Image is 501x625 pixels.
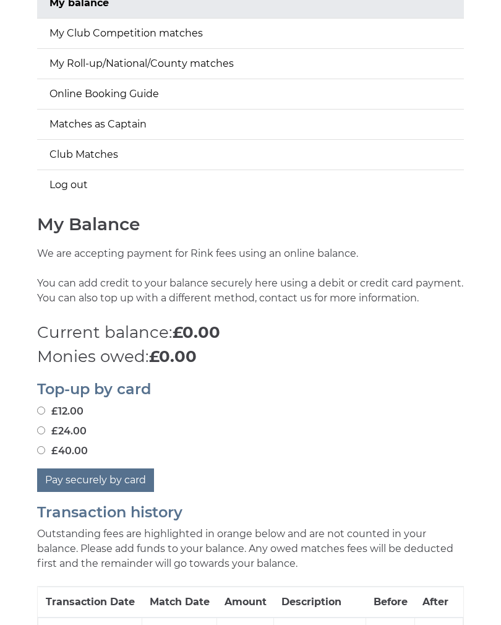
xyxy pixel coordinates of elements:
[37,426,45,434] input: £24.00
[38,587,142,618] th: Transaction Date
[37,504,464,520] h2: Transaction history
[37,110,464,139] a: Matches as Captain
[217,587,274,618] th: Amount
[37,246,464,321] p: We are accepting payment for Rink fees using an online balance. You can add credit to your balanc...
[173,322,220,342] strong: £0.00
[37,140,464,170] a: Club Matches
[37,79,464,109] a: Online Booking Guide
[37,404,83,419] label: £12.00
[37,407,45,415] input: £12.00
[37,468,154,492] button: Pay securely by card
[37,321,464,345] p: Current balance:
[37,424,87,439] label: £24.00
[37,170,464,200] a: Log out
[37,446,45,454] input: £40.00
[274,587,366,618] th: Description
[37,381,464,397] h2: Top-up by card
[37,19,464,48] a: My Club Competition matches
[37,345,464,369] p: Monies owed:
[415,587,463,618] th: After
[37,215,464,234] h1: My Balance
[142,587,217,618] th: Match Date
[366,587,415,618] th: Before
[37,444,88,459] label: £40.00
[37,49,464,79] a: My Roll-up/National/County matches
[37,527,464,571] p: Outstanding fees are highlighted in orange below and are not counted in your balance. Please add ...
[149,347,197,366] strong: £0.00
